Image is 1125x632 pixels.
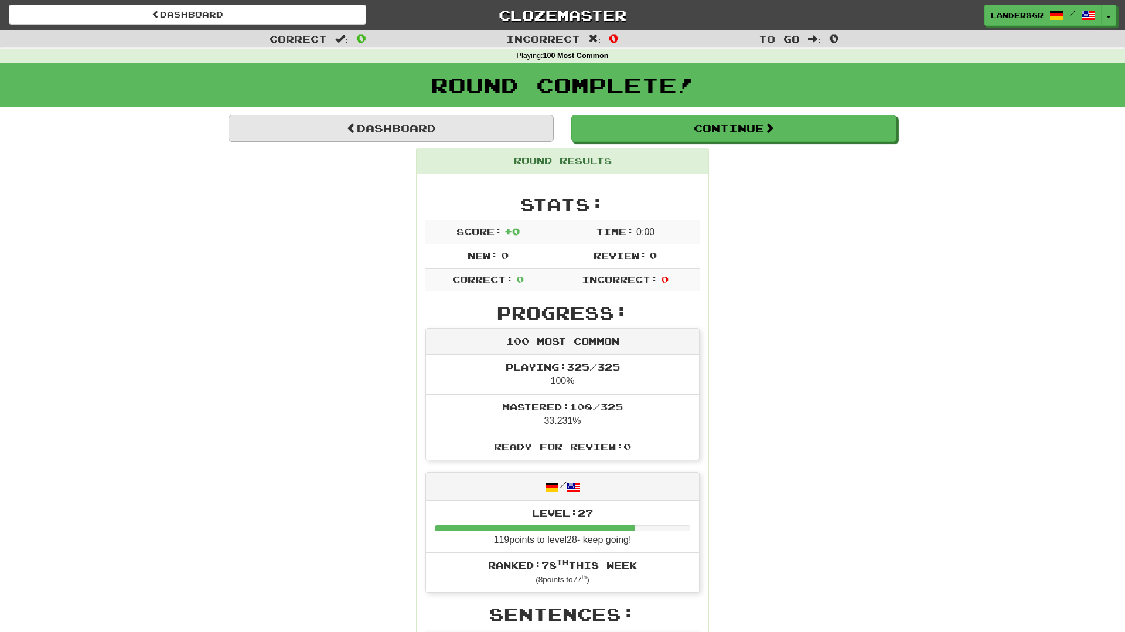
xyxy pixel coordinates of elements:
span: : [588,34,601,44]
span: 0 [649,250,657,261]
li: 33.231% [426,394,699,434]
div: / [426,473,699,500]
span: 0 [516,274,524,285]
span: Ready for Review: 0 [494,441,631,452]
span: Correct: [452,274,513,285]
h2: Sentences: [425,604,700,624]
span: 0 [661,274,669,285]
li: 119 points to level 28 - keep going! [426,501,699,553]
span: Time: [596,226,634,237]
a: Dashboard [229,115,554,142]
sup: th [582,574,587,580]
h2: Progress: [425,303,700,322]
button: Continue [571,115,896,142]
a: Clozemaster [384,5,741,25]
div: Round Results [417,148,708,174]
span: Review: [594,250,647,261]
span: Mastered: 108 / 325 [502,401,623,412]
span: Incorrect: [582,274,658,285]
span: Level: 27 [532,507,593,518]
span: Incorrect [506,33,580,45]
span: 0 [501,250,509,261]
h1: Round Complete! [4,73,1121,97]
span: landersgr [991,10,1044,21]
sup: th [557,558,568,566]
span: 0 [609,31,619,45]
div: 100 Most Common [426,329,699,355]
span: : [335,34,348,44]
span: Correct [270,33,327,45]
span: Playing: 325 / 325 [506,361,620,372]
span: 0 [356,31,366,45]
span: New: [468,250,498,261]
span: 0 [829,31,839,45]
li: 100% [426,355,699,395]
span: Ranked: 78 this week [488,559,637,570]
span: : [808,34,821,44]
strong: 100 Most Common [543,52,608,60]
a: Dashboard [9,5,366,25]
span: Score: [456,226,502,237]
span: / [1069,9,1075,18]
h2: Stats: [425,195,700,214]
span: + 0 [504,226,520,237]
span: To go [759,33,800,45]
a: landersgr / [984,5,1102,26]
span: 0 : 0 0 [636,227,654,237]
small: ( 8 points to 77 ) [536,575,589,584]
